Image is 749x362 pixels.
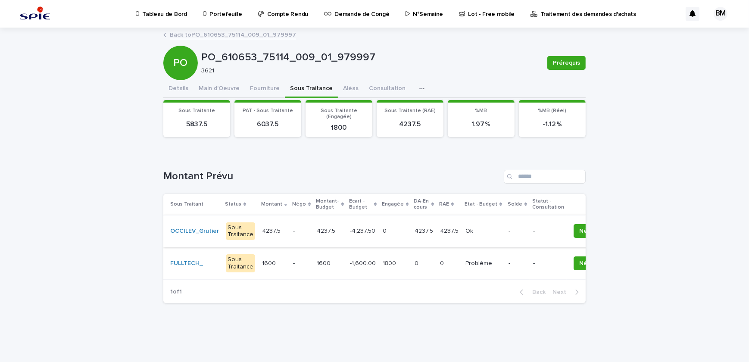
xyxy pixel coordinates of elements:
p: 3621 [201,67,537,75]
p: Engagée [382,200,404,209]
p: RAE [439,200,449,209]
span: %MB [475,108,487,113]
button: Sous Traitance [285,80,338,98]
p: -1,600.00 [350,258,378,267]
p: PO_610653_75114_009_01_979997 [201,51,540,64]
button: Consultation [364,80,411,98]
p: Solde [508,200,522,209]
p: 4237.5 [382,120,438,128]
p: Sous Traitant [170,200,203,209]
p: Ok [465,226,475,235]
p: 6037.5 [240,120,296,128]
p: Etat - Budget [465,200,497,209]
input: Search [504,170,586,184]
tr: OCCILEV_Grutier Sous Traitance4237.54237.5 -4237.54237.5 -4,237.50-4,237.50 00 4237.54237.5 4237.... [163,215,649,247]
img: svstPd6MQfCT1uX1QGkG [17,5,53,22]
button: Details [163,80,193,98]
p: 1800 [311,124,367,132]
p: 1600 [317,258,333,267]
span: %MB (Réel) [538,108,567,113]
span: Prérequis [553,59,580,67]
span: Back [527,289,546,295]
p: - [293,228,310,235]
div: PO [163,22,198,69]
div: BM [714,7,727,21]
a: Back toPO_610653_75114_009_01_979997 [170,29,296,39]
p: 1.97 % [453,120,509,128]
button: Back [513,288,549,296]
p: Status [225,200,241,209]
p: 1600 [262,258,278,267]
button: Aléas [338,80,364,98]
p: 1 of 1 [163,281,189,303]
p: 0 [383,226,388,235]
div: Sous Traitance [226,222,255,240]
p: - [533,260,563,267]
button: Négo [574,256,600,270]
p: -4,237.50 [350,226,377,235]
p: 4237.5 [415,226,435,235]
p: - [509,228,526,235]
p: Montant-Budget [316,197,339,212]
a: FULLTECH_ [170,260,203,267]
button: Négo [574,224,600,238]
p: 1800 [383,258,398,267]
span: Négo [579,227,595,235]
button: Prérequis [547,56,586,70]
p: - [533,228,563,235]
p: DA-En cours [414,197,429,212]
p: - [509,260,526,267]
p: Statut - Consultation [532,197,564,212]
p: 4237.5 [440,226,460,235]
div: Sous Traitance [226,254,255,272]
p: Problème [465,258,494,267]
span: Sous Traitante (Engagée) [321,108,357,119]
p: -1.12 % [524,120,580,128]
p: 0 [440,258,446,267]
p: Montant [261,200,282,209]
p: 0 [415,258,420,267]
p: 4237.5 [317,226,337,235]
button: Fourniture [245,80,285,98]
p: - [293,260,310,267]
h1: Montant Prévu [163,170,500,183]
button: Next [549,288,586,296]
p: Négo [292,200,306,209]
span: PAT - Sous Traitante [243,108,293,113]
a: OCCILEV_Grutier [170,228,219,235]
button: Main d'Oeuvre [193,80,245,98]
span: Sous Traitante [178,108,215,113]
p: Ecart - Budget [349,197,372,212]
p: 4237.5 [262,226,282,235]
span: Négo [579,259,595,268]
span: Next [552,289,571,295]
span: Sous Traitante (RAE) [384,108,436,113]
p: 5837.5 [169,120,225,128]
tr: FULLTECH_ Sous Traitance16001600 -16001600 -1,600.00-1,600.00 18001800 00 00 ProblèmeProblème --N... [163,247,649,280]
